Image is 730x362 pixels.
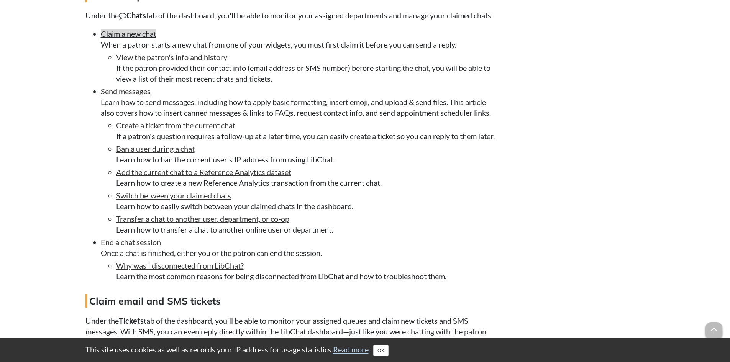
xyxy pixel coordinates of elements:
[373,345,389,356] button: Close
[705,323,722,332] a: arrow_upward
[116,144,195,153] a: Ban a user during a chat
[116,143,499,165] li: Learn how to ban the current user's IP address from using LibChat.
[116,190,499,211] li: Learn how to easily switch between your claimed chats in the dashboard.
[85,10,499,21] p: Under the tab of the dashboard, you'll be able to monitor your assigned departments and manage yo...
[116,120,499,141] li: If a patron's question requires a follow-up at a later time, you can easily create a ticket so yo...
[101,29,156,38] a: Claim a new chat
[116,52,227,62] a: View the patron's info and history
[101,238,161,247] a: End a chat session
[116,191,231,200] a: Switch between your claimed chats
[101,28,499,84] li: When a patron starts a new chat from one of your widgets, you must first claim it before you can ...
[116,52,499,84] li: If the patron provided their contact info (email address or SMS number) before starting the chat,...
[116,167,499,188] li: Learn how to create a new Reference Analytics transaction from the current chat.
[101,87,151,96] a: Send messages
[116,167,291,177] a: Add the current chat to a Reference Analytics dataset
[78,344,653,356] div: This site uses cookies as well as records your IP address for usage statistics.
[119,316,144,325] strong: Tickets
[116,260,499,282] li: Learn the most common reasons for being disconnected from LibChat and how to troubleshoot them.
[85,315,499,347] p: Under the tab of the dashboard, you'll be able to monitor your assigned queues and claim new tick...
[116,213,499,235] li: Learn how to transfer a chat to another online user or department.
[705,322,722,339] span: arrow_upward
[116,214,289,223] a: Transfer a chat to another user, department, or co-op
[116,261,244,270] a: Why was I disconnected from LibChat?
[116,121,235,130] a: Create a ticket from the current chat
[119,11,146,20] strong: Chats
[101,237,499,282] li: Once a chat is finished, either you or the patron can end the session.
[333,345,369,354] a: Read more
[85,294,499,308] h4: Claim email and SMS tickets
[101,86,499,235] li: Learn how to send messages, including how to apply basic formatting, insert emoji, and upload & s...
